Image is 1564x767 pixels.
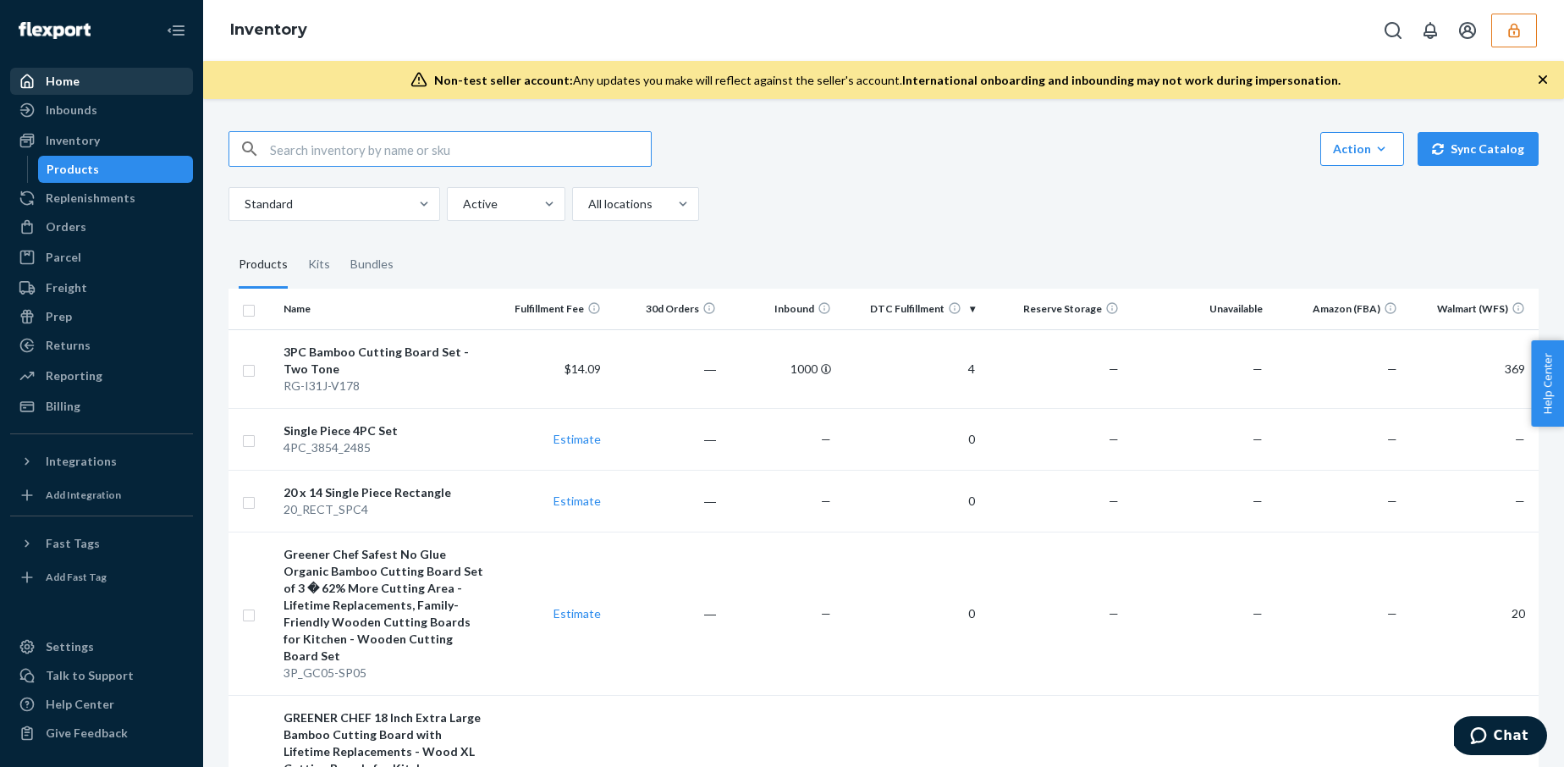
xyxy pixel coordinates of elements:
[1320,132,1404,166] button: Action
[838,289,982,329] th: DTC Fulfillment
[350,241,394,289] div: Bundles
[46,190,135,207] div: Replenishments
[1333,141,1391,157] div: Action
[10,127,193,154] a: Inventory
[284,484,486,501] div: 20 x 14 Single Piece Rectangle
[838,470,982,532] td: 0
[10,362,193,389] a: Reporting
[46,638,94,655] div: Settings
[1515,432,1525,446] span: —
[230,20,307,39] a: Inventory
[46,535,100,552] div: Fast Tags
[10,185,193,212] a: Replenishments
[10,332,193,359] a: Returns
[1253,494,1263,508] span: —
[838,408,982,470] td: 0
[553,494,601,508] a: Estimate
[1404,532,1539,695] td: 20
[46,132,100,149] div: Inventory
[1126,289,1269,329] th: Unavailable
[1515,494,1525,508] span: —
[47,161,99,178] div: Products
[10,303,193,330] a: Prep
[284,665,486,681] div: 3P_GC05-SP05
[1387,361,1397,376] span: —
[10,213,193,240] a: Orders
[46,667,134,684] div: Talk to Support
[1404,329,1539,408] td: 369
[564,361,601,376] span: $14.09
[1413,14,1447,47] button: Open notifications
[586,196,588,212] input: All locations
[277,289,493,329] th: Name
[10,244,193,271] a: Parcel
[838,329,982,408] td: 4
[1109,361,1119,376] span: —
[46,73,80,90] div: Home
[284,422,486,439] div: Single Piece 4PC Set
[10,97,193,124] a: Inbounds
[608,289,723,329] th: 30d Orders
[608,329,723,408] td: ―
[46,337,91,354] div: Returns
[902,73,1341,87] span: International onboarding and inbounding may not work during impersonation.
[723,329,838,408] td: 1000
[284,501,486,518] div: 20_RECT_SPC4
[1418,132,1539,166] button: Sync Catalog
[1109,606,1119,621] span: —
[723,289,838,329] th: Inbound
[1269,289,1404,329] th: Amazon (FBA)
[493,289,608,329] th: Fulfillment Fee
[46,488,121,502] div: Add Integration
[1253,606,1263,621] span: —
[1109,494,1119,508] span: —
[308,241,330,289] div: Kits
[608,408,723,470] td: ―
[46,570,107,584] div: Add Fast Tag
[553,606,601,621] a: Estimate
[10,393,193,420] a: Billing
[982,289,1126,329] th: Reserve Storage
[1451,14,1484,47] button: Open account menu
[10,662,193,689] button: Talk to Support
[821,606,831,621] span: —
[10,274,193,301] a: Freight
[46,696,114,713] div: Help Center
[284,439,486,456] div: 4PC_3854_2485
[1376,14,1410,47] button: Open Search Box
[19,22,91,39] img: Flexport logo
[38,156,194,183] a: Products
[46,308,72,325] div: Prep
[1387,606,1397,621] span: —
[46,453,117,470] div: Integrations
[1387,494,1397,508] span: —
[434,73,573,87] span: Non-test seller account:
[1454,716,1547,759] iframe: Opens a widget where you can chat to one of our agents
[1253,361,1263,376] span: —
[46,218,86,235] div: Orders
[10,530,193,557] button: Fast Tags
[159,14,193,47] button: Close Navigation
[838,532,982,695] td: 0
[434,72,1341,89] div: Any updates you make will reflect against the seller's account.
[821,432,831,446] span: —
[10,448,193,475] button: Integrations
[10,564,193,591] a: Add Fast Tag
[46,249,81,266] div: Parcel
[46,102,97,119] div: Inbounds
[821,494,831,508] span: —
[1531,340,1564,427] button: Help Center
[46,725,128,742] div: Give Feedback
[1404,289,1539,329] th: Walmart (WFS)
[284,344,486,378] div: 3PC Bamboo Cutting Board Set - Two Tone
[608,532,723,695] td: ―
[243,196,245,212] input: Standard
[46,398,80,415] div: Billing
[10,482,193,509] a: Add Integration
[270,132,651,166] input: Search inventory by name or sku
[217,6,321,55] ol: breadcrumbs
[239,241,288,289] div: Products
[461,196,463,212] input: Active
